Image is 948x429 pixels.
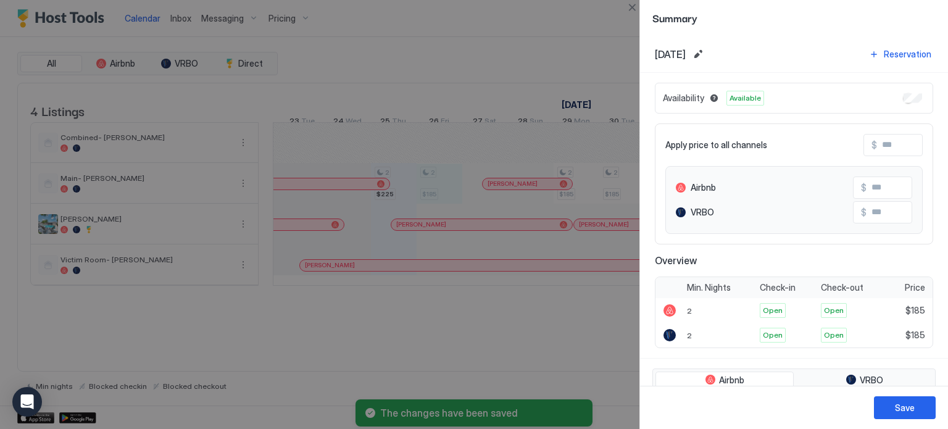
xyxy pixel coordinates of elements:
[691,207,714,218] span: VRBO
[691,182,716,193] span: Airbnb
[760,282,796,293] span: Check-in
[687,331,692,340] span: 2
[763,305,783,316] span: Open
[687,282,731,293] span: Min. Nights
[895,401,915,414] div: Save
[824,305,844,316] span: Open
[707,91,721,106] button: Blocked dates override all pricing rules and remain unavailable until manually unblocked
[655,372,794,389] button: Airbnb
[905,305,925,316] span: $185
[652,369,936,392] div: tab-group
[663,93,704,104] span: Availability
[860,375,883,386] span: VRBO
[665,140,767,151] span: Apply price to all channels
[655,48,686,60] span: [DATE]
[691,47,705,62] button: Edit date range
[905,282,925,293] span: Price
[861,207,867,218] span: $
[687,306,692,315] span: 2
[905,330,925,341] span: $185
[861,182,867,193] span: $
[763,330,783,341] span: Open
[796,372,933,389] button: VRBO
[821,282,863,293] span: Check-out
[652,10,936,25] span: Summary
[824,330,844,341] span: Open
[12,387,42,417] div: Open Intercom Messenger
[867,46,933,62] button: Reservation
[874,396,936,419] button: Save
[871,140,877,151] span: $
[719,375,744,386] span: Airbnb
[655,254,933,267] span: Overview
[730,93,761,104] span: Available
[884,48,931,60] div: Reservation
